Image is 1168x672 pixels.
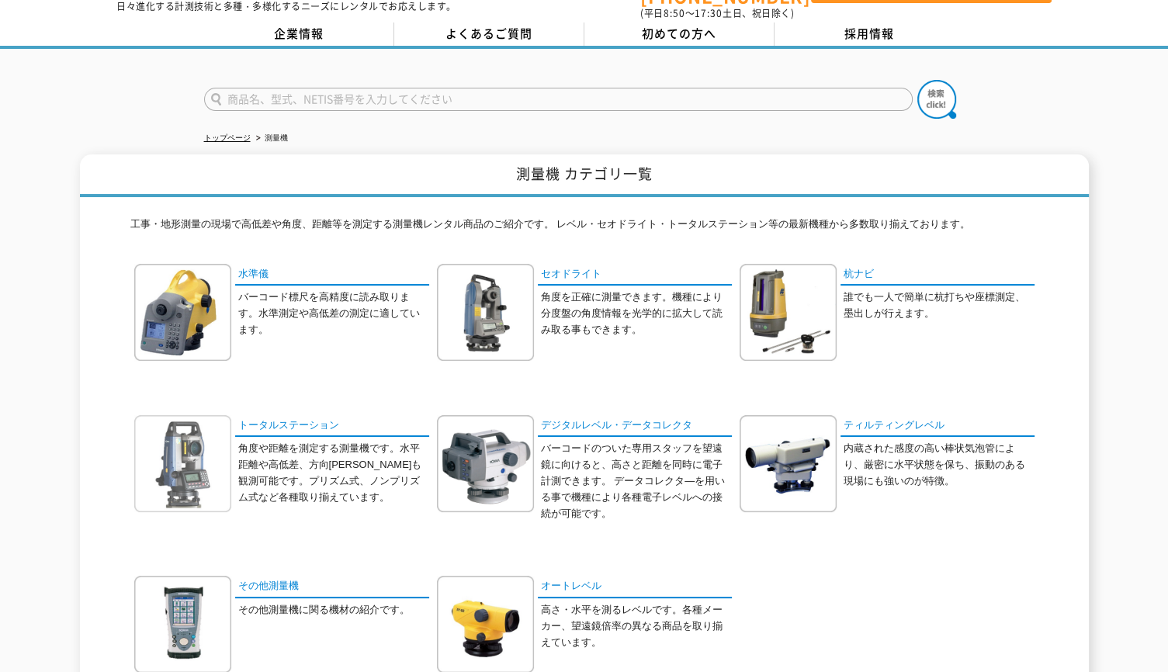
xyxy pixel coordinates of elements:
[844,289,1035,322] p: 誰でも一人で簡単に杭打ちや座標測定、墨出しが行えます。
[235,415,429,438] a: トータルステーション
[541,602,732,650] p: 高さ・水平を測るレベルです。各種メーカー、望遠鏡倍率の異なる商品を取り揃えています。
[204,23,394,46] a: 企業情報
[642,25,716,42] span: 初めての方へ
[437,264,534,361] img: セオドライト
[695,6,723,20] span: 17:30
[740,264,837,361] img: 杭ナビ
[394,23,584,46] a: よくあるご質問
[917,80,956,119] img: btn_search.png
[844,441,1035,489] p: 内蔵された感度の高い棒状気泡管により、厳密に水平状態を保ち、振動のある現場にも強いのが特徴。
[538,415,732,438] a: デジタルレベル・データコレクタ
[235,264,429,286] a: 水準儀
[116,2,456,11] p: 日々進化する計測技術と多種・多様化するニーズにレンタルでお応えします。
[80,154,1089,197] h1: 測量機 カテゴリ一覧
[437,415,534,512] img: デジタルレベル・データコレクタ
[538,576,732,598] a: オートレベル
[541,289,732,338] p: 角度を正確に測量できます。機種により分度盤の角度情報を光学的に拡大して読み取る事もできます。
[204,88,913,111] input: 商品名、型式、NETIS番号を入力してください
[238,441,429,505] p: 角度や距離を測定する測量機です。水平距離や高低差、方向[PERSON_NAME]も観測可能です。プリズム式、ノンプリズム式など各種取り揃えています。
[840,415,1035,438] a: ティルティングレベル
[204,133,251,142] a: トップページ
[840,264,1035,286] a: 杭ナビ
[130,216,1038,241] p: 工事・地形測量の現場で高低差や角度、距離等を測定する測量機レンタル商品のご紹介です。 レベル・セオドライト・トータルステーション等の最新機種から多数取り揃えております。
[238,602,429,618] p: その他測量機に関る機材の紹介です。
[235,576,429,598] a: その他測量機
[253,130,288,147] li: 測量機
[640,6,794,20] span: (平日 ～ 土日、祝日除く)
[584,23,775,46] a: 初めての方へ
[238,289,429,338] p: バーコード標尺を高精度に読み取ります。水準測定や高低差の測定に適しています。
[134,415,231,512] img: トータルステーション
[541,441,732,521] p: バーコードのついた専用スタッフを望遠鏡に向けると、高さと距離を同時に電子計測できます。 データコレクタ―を用いる事で機種により各種電子レベルへの接続が可能です。
[775,23,965,46] a: 採用情報
[134,264,231,361] img: 水準儀
[664,6,685,20] span: 8:50
[740,415,837,512] img: ティルティングレベル
[538,264,732,286] a: セオドライト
